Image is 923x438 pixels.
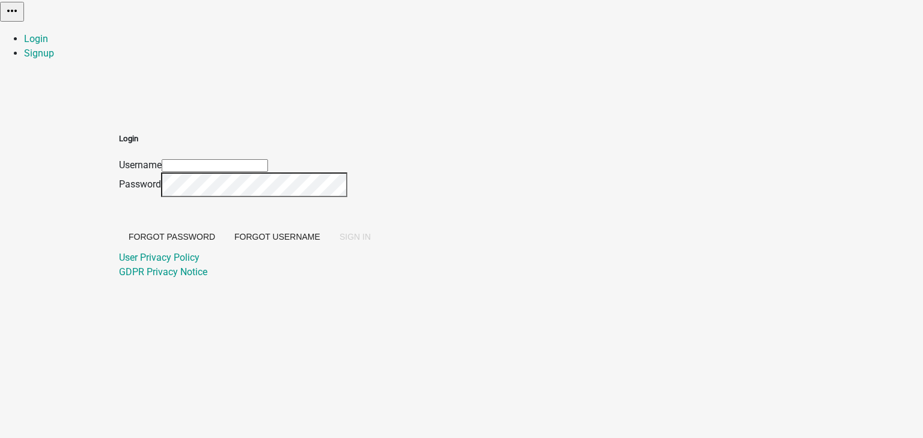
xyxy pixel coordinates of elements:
i: more_horiz [5,4,19,18]
h5: Login [119,133,380,145]
a: User Privacy Policy [119,252,200,263]
button: Forgot Password [119,226,225,248]
label: Username [119,159,162,171]
a: Signup [24,47,54,59]
button: SIGN IN [330,226,380,248]
button: Forgot Username [225,226,330,248]
a: GDPR Privacy Notice [119,266,207,278]
label: Password [119,178,161,190]
span: SIGN IN [340,232,371,242]
a: Login [24,33,48,44]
